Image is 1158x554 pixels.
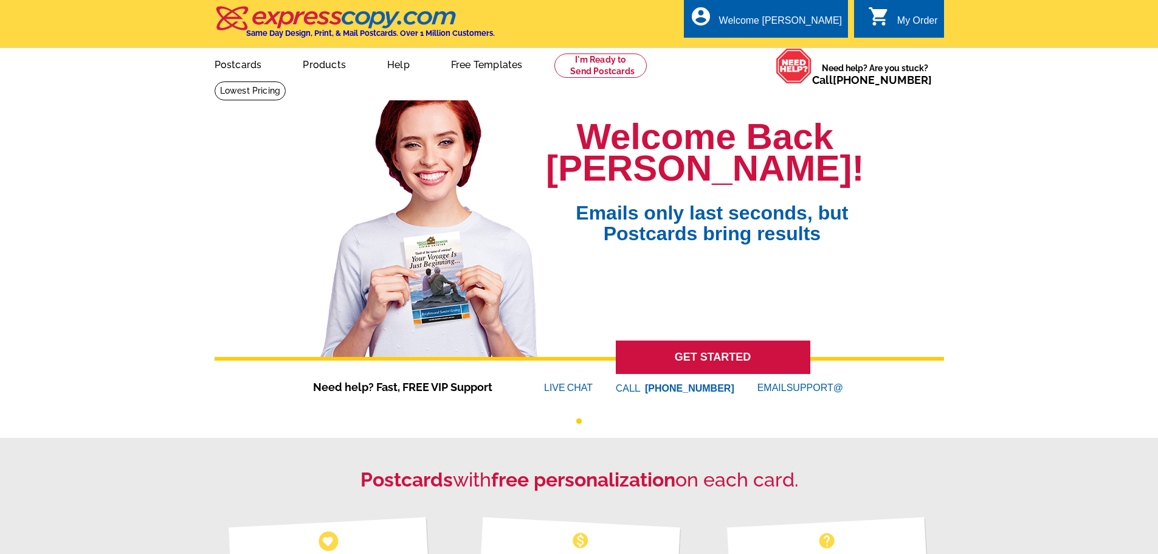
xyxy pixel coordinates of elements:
a: Same Day Design, Print, & Mail Postcards. Over 1 Million Customers. [215,15,495,38]
a: [PHONE_NUMBER] [833,74,932,86]
a: LIVECHAT [544,383,593,393]
span: Emails only last seconds, but Postcards bring results [560,184,864,244]
img: welcome-back-logged-in.png [313,91,546,357]
i: account_circle [690,5,712,27]
strong: free personalization [491,468,675,491]
a: Free Templates [432,49,542,78]
img: help [776,48,812,84]
strong: Postcards [360,468,453,491]
div: My Order [897,15,938,32]
font: SUPPORT@ [787,381,845,395]
a: shopping_cart My Order [868,13,938,29]
button: 1 of 1 [576,418,582,424]
span: monetization_on [571,531,590,550]
font: LIVE [544,381,567,395]
h4: Same Day Design, Print, & Mail Postcards. Over 1 Million Customers. [246,29,495,38]
a: Products [283,49,365,78]
a: Postcards [195,49,281,78]
span: Need help? Are you stuck? [812,62,938,86]
i: shopping_cart [868,5,890,27]
a: GET STARTED [616,341,810,374]
a: Help [368,49,429,78]
h1: Welcome Back [PERSON_NAME]! [546,121,864,184]
h2: with on each card. [215,468,944,491]
span: help [817,531,836,550]
span: favorite [322,535,334,547]
span: Call [812,74,932,86]
div: Welcome [PERSON_NAME] [719,15,842,32]
span: Need help? Fast, FREE VIP Support [313,379,508,395]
